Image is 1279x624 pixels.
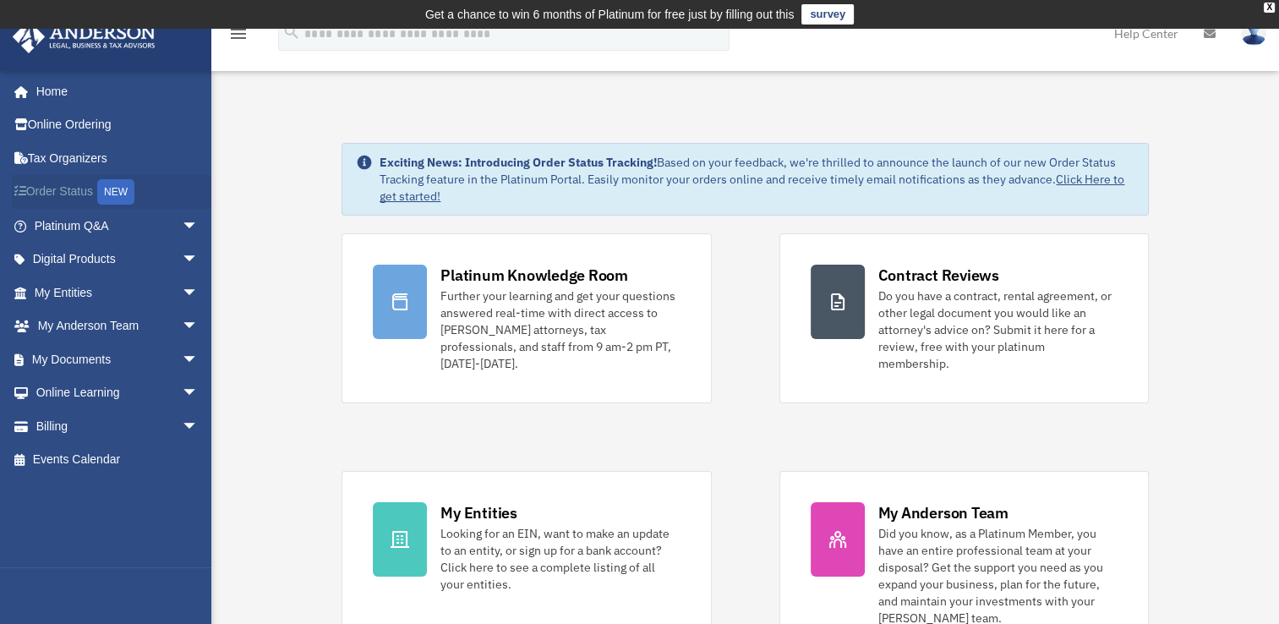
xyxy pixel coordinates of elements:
[12,243,224,276] a: Digital Productsarrow_drop_down
[12,409,224,443] a: Billingarrow_drop_down
[97,179,134,205] div: NEW
[12,376,224,410] a: Online Learningarrow_drop_down
[228,30,249,44] a: menu
[1241,21,1266,46] img: User Pic
[878,287,1118,372] div: Do you have a contract, rental agreement, or other legal document you would like an attorney's ad...
[228,24,249,44] i: menu
[440,502,517,523] div: My Entities
[440,265,628,286] div: Platinum Knowledge Room
[282,23,301,41] i: search
[182,243,216,277] span: arrow_drop_down
[878,502,1008,523] div: My Anderson Team
[440,525,680,593] div: Looking for an EIN, want to make an update to an entity, or sign up for a bank account? Click her...
[380,172,1124,204] a: Click Here to get started!
[182,376,216,411] span: arrow_drop_down
[12,74,216,108] a: Home
[1264,3,1275,13] div: close
[182,309,216,344] span: arrow_drop_down
[182,209,216,244] span: arrow_drop_down
[12,276,224,309] a: My Entitiesarrow_drop_down
[12,209,224,243] a: Platinum Q&Aarrow_drop_down
[12,443,224,477] a: Events Calendar
[12,309,224,343] a: My Anderson Teamarrow_drop_down
[342,233,711,403] a: Platinum Knowledge Room Further your learning and get your questions answered real-time with dire...
[8,20,161,53] img: Anderson Advisors Platinum Portal
[380,154,1134,205] div: Based on your feedback, we're thrilled to announce the launch of our new Order Status Tracking fe...
[12,141,224,175] a: Tax Organizers
[801,4,854,25] a: survey
[380,155,657,170] strong: Exciting News: Introducing Order Status Tracking!
[425,4,795,25] div: Get a chance to win 6 months of Platinum for free just by filling out this
[12,108,224,142] a: Online Ordering
[182,342,216,377] span: arrow_drop_down
[878,265,999,286] div: Contract Reviews
[440,287,680,372] div: Further your learning and get your questions answered real-time with direct access to [PERSON_NAM...
[182,276,216,310] span: arrow_drop_down
[779,233,1149,403] a: Contract Reviews Do you have a contract, rental agreement, or other legal document you would like...
[12,175,224,210] a: Order StatusNEW
[182,409,216,444] span: arrow_drop_down
[12,342,224,376] a: My Documentsarrow_drop_down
